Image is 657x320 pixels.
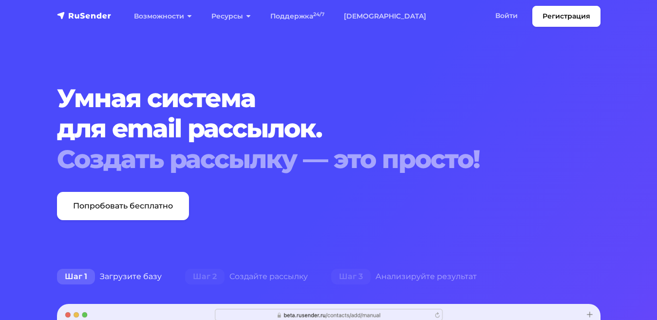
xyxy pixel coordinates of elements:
div: Создать рассылку — это просто! [57,144,601,174]
h1: Умная система для email рассылок. [57,83,601,174]
div: Загрузите базу [45,267,173,286]
a: Ресурсы [202,6,261,26]
span: Шаг 2 [185,269,225,284]
a: Попробовать бесплатно [57,192,189,220]
a: [DEMOGRAPHIC_DATA] [334,6,436,26]
a: Войти [486,6,527,26]
div: Анализируйте результат [319,267,488,286]
a: Возможности [124,6,202,26]
sup: 24/7 [313,11,324,18]
a: Поддержка24/7 [261,6,334,26]
span: Шаг 3 [331,269,371,284]
span: Шаг 1 [57,269,95,284]
div: Создайте рассылку [173,267,319,286]
a: Регистрация [532,6,601,27]
img: RuSender [57,11,112,20]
